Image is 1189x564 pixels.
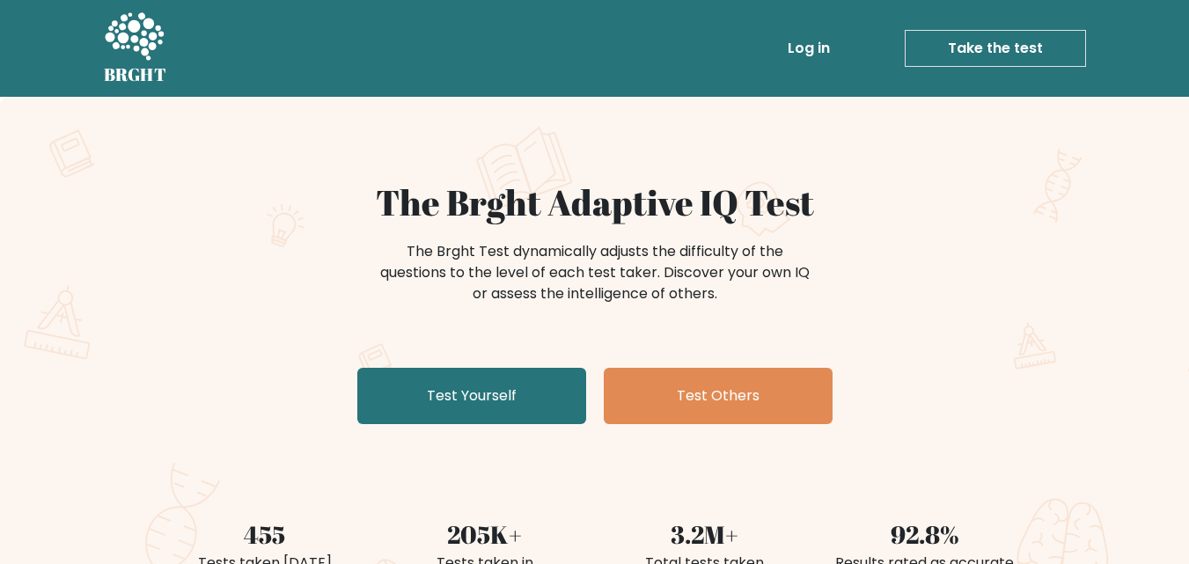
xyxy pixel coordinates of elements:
[375,241,815,304] div: The Brght Test dynamically adjusts the difficulty of the questions to the level of each test take...
[104,7,167,90] a: BRGHT
[357,368,586,424] a: Test Yourself
[826,516,1024,553] div: 92.8%
[781,31,837,66] a: Log in
[606,516,804,553] div: 3.2M+
[165,516,364,553] div: 455
[104,64,167,85] h5: BRGHT
[385,516,584,553] div: 205K+
[604,368,833,424] a: Test Others
[905,30,1086,67] a: Take the test
[165,181,1024,223] h1: The Brght Adaptive IQ Test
